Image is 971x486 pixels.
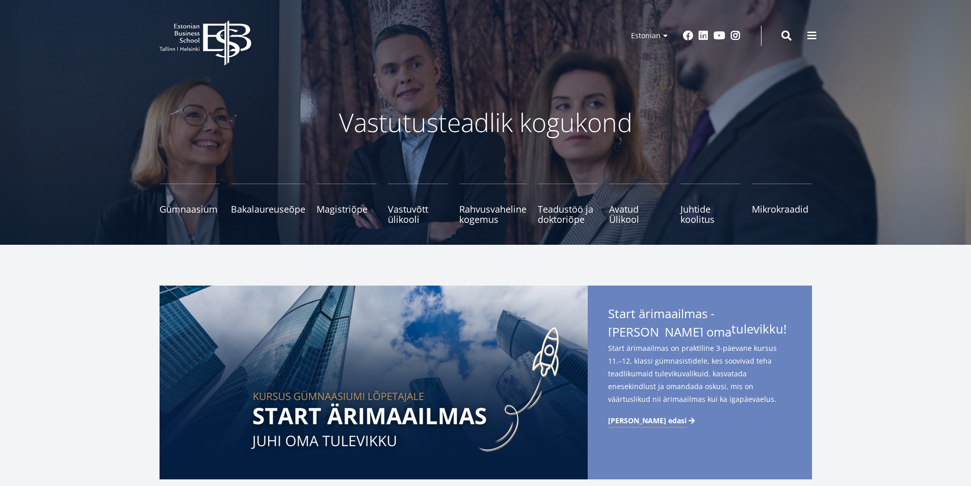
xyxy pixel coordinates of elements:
a: Vastuvõtt ülikooli [388,184,448,224]
span: Teadustöö ja doktoriõpe [538,204,598,224]
a: Rahvusvaheline kogemus [459,184,527,224]
span: Bakalaureuseõpe [231,204,305,214]
span: Gümnaasium [160,204,220,214]
span: Rahvusvaheline kogemus [459,204,527,224]
span: Juhtide koolitus [680,204,741,224]
a: Linkedin [698,31,708,41]
span: Avatud Ülikool [609,204,669,224]
a: Mikrokraadid [752,184,812,224]
span: [PERSON_NAME] edasi [608,416,687,426]
a: Youtube [714,31,725,41]
a: Instagram [730,31,741,41]
p: Vastutusteadlik kogukond [216,107,756,138]
a: Juhtide koolitus [680,184,741,224]
a: Magistriõpe [317,184,377,224]
a: [PERSON_NAME] edasi [608,416,697,426]
span: Mikrokraadid [752,204,812,214]
span: Vastuvõtt ülikooli [388,204,448,224]
img: Start arimaailmas [160,286,588,479]
a: Facebook [683,31,693,41]
span: tulevikku! [731,321,786,337]
span: Start ärimaailmas - [PERSON_NAME] oma [608,306,792,340]
a: Bakalaureuseõpe [231,184,305,224]
span: Magistriõpe [317,204,377,214]
span: Start ärimaailmas on praktiline 3-päevane kursus 11.–12. klassi gümnasistidele, kes soovivad teha... [608,342,792,405]
a: Teadustöö ja doktoriõpe [538,184,598,224]
a: Gümnaasium [160,184,220,224]
a: Avatud Ülikool [609,184,669,224]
